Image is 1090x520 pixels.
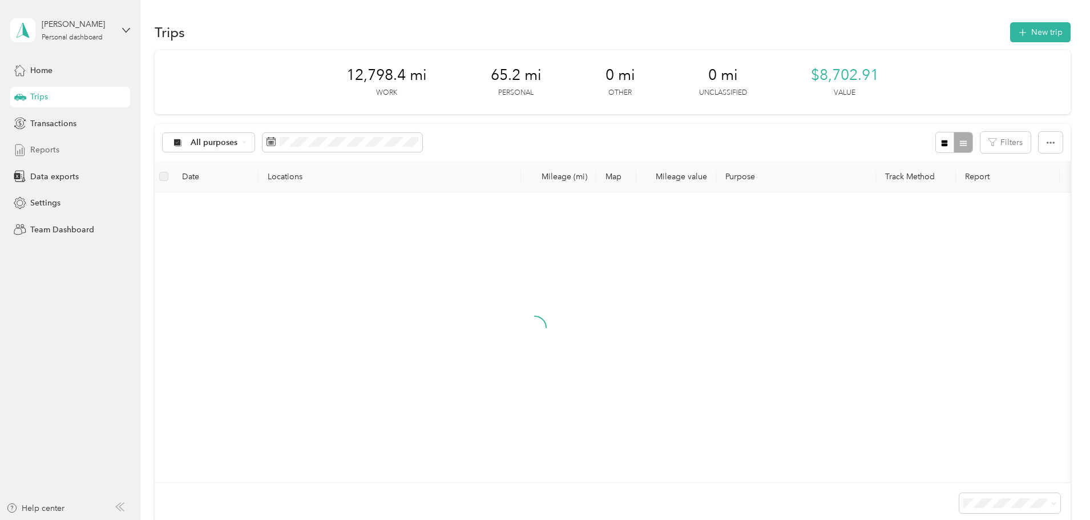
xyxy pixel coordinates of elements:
span: 65.2 mi [491,66,542,84]
th: Map [596,161,636,192]
th: Mileage value [636,161,716,192]
span: Home [30,65,53,76]
th: Date [173,161,259,192]
p: Work [376,88,397,98]
th: Report [956,161,1060,192]
th: Mileage (mi) [521,161,596,192]
button: New trip [1010,22,1071,42]
span: Data exports [30,171,79,183]
span: $8,702.91 [811,66,879,84]
button: Help center [6,502,64,514]
span: Trips [30,91,48,103]
p: Other [608,88,632,98]
span: Reports [30,144,59,156]
span: 12,798.4 mi [346,66,427,84]
th: Purpose [716,161,876,192]
th: Track Method [876,161,956,192]
p: Personal [498,88,534,98]
span: 0 mi [708,66,738,84]
p: Unclassified [699,88,747,98]
button: Filters [980,132,1031,153]
p: Value [834,88,855,98]
span: Transactions [30,118,76,130]
div: Personal dashboard [42,34,103,41]
span: Settings [30,197,60,209]
th: Locations [259,161,521,192]
div: [PERSON_NAME] [42,18,113,30]
span: Team Dashboard [30,224,94,236]
h1: Trips [155,26,185,38]
iframe: Everlance-gr Chat Button Frame [1026,456,1090,520]
span: All purposes [191,139,238,147]
span: 0 mi [605,66,635,84]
